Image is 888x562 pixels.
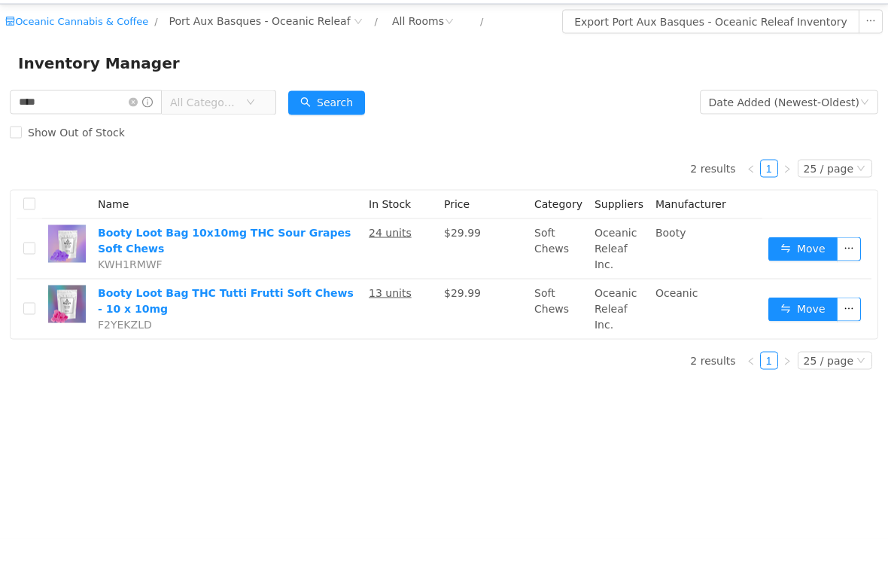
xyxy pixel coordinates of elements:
li: Previous Page [742,155,760,173]
i: icon: down [246,93,255,104]
p: | [756,5,759,23]
span: SO [768,5,780,23]
span: Suppliers [595,194,643,206]
button: icon: swapMove [768,233,838,257]
a: icon: shopOceanic Cannabis & Coffee [5,11,148,23]
span: $29.99 [444,222,481,234]
i: icon: down [856,160,865,170]
span: Port Aux Basques - Oceanic Releaf [169,8,351,25]
span: / [375,11,378,23]
img: Booty Loot Bag 10x10mg THC Sour Grapes Soft Chews hero shot [48,221,86,258]
img: Booty Loot Bag THC Tutti Frutti Soft Chews - 10 x 10mg hero shot [48,281,86,319]
button: icon: ellipsis [859,5,883,29]
span: Dark Mode [562,22,563,23]
li: 2 results [690,155,735,173]
span: $29.99 [444,283,481,295]
span: Category [534,194,582,206]
span: Oceanic Releaf Inc. [595,222,637,266]
span: Inventory Manager [18,47,189,71]
i: icon: close-circle [129,93,138,102]
i: icon: shop [5,12,15,22]
button: icon: searchSearch [288,87,365,111]
i: icon: right [783,353,792,362]
p: Oceanic Cannabis & Coffee [621,5,751,23]
span: Price [444,194,470,206]
span: / [480,11,483,23]
td: Soft Chews [528,215,588,275]
div: 25 / page [804,156,853,173]
i: icon: down [860,93,869,104]
li: 2 results [690,347,735,365]
span: KWH1RMWF [98,254,163,266]
div: Date Added (Newest-Oldest) [709,87,859,109]
span: F2YEKZLD [98,314,152,326]
i: icon: left [747,160,756,170]
div: Sasha Osmond [765,5,783,23]
a: 1 [761,156,777,173]
a: Booty Loot Bag 10x10mg THC Sour Grapes Soft Chews [98,222,351,250]
button: icon: swapMove [768,293,838,317]
p: [PERSON_NAME] [789,5,876,23]
i: icon: down [856,352,865,362]
span: In Stock [369,194,411,206]
span: / [154,11,157,23]
span: Oceanic Releaf Inc. [595,283,637,326]
span: Feedback [503,6,549,21]
button: Export Port Aux Basques - Oceanic Releaf Inventory [562,5,859,29]
li: 1 [760,155,778,173]
div: 25 / page [804,348,853,365]
li: Next Page [778,155,796,173]
span: Manufacturer [655,194,726,206]
span: All Categories [170,90,239,105]
span: Oceanic [655,283,698,295]
i: icon: left [747,353,756,362]
a: 1 [761,348,777,365]
li: Previous Page [742,347,760,365]
u: 24 units [369,222,412,234]
i: icon: right [783,160,792,170]
span: Name [98,194,129,206]
img: Cova [30,6,98,21]
input: Dark Mode [562,6,594,22]
li: 1 [760,347,778,365]
div: All Rooms [392,5,444,28]
button: icon: ellipsis [837,233,861,257]
span: Booty [655,222,686,234]
u: 13 units [369,283,412,295]
span: Show Out of Stock [22,122,131,134]
td: Soft Chews [528,275,588,334]
a: Booty Loot Bag THC Tutti Frutti Soft Chews - 10 x 10mg [98,283,354,310]
li: Next Page [778,347,796,365]
i: icon: info-circle [142,93,153,103]
button: icon: ellipsis [837,293,861,317]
